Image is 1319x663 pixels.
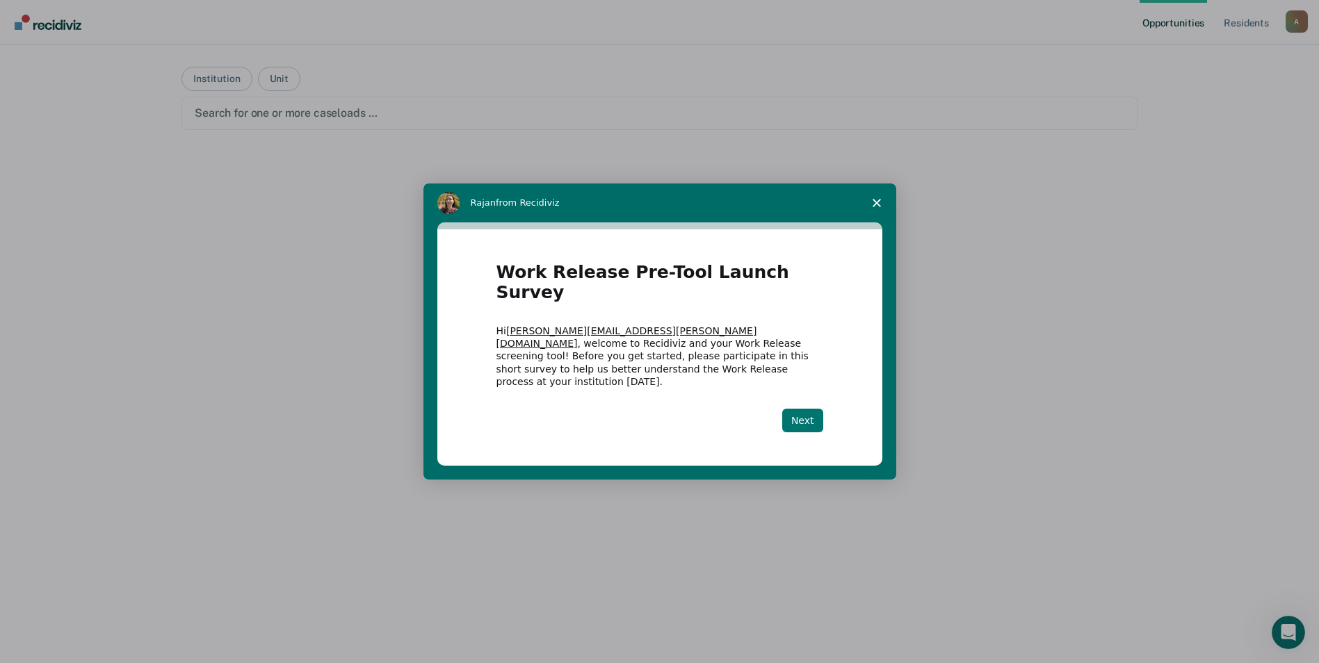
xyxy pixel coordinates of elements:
[496,263,823,311] h1: Work Release Pre-Tool Launch Survey
[496,325,823,388] div: Hi , welcome to Recidiviz and your Work Release screening tool! Before you get started, please pa...
[782,409,823,432] button: Next
[496,197,560,208] span: from Recidiviz
[496,325,757,349] a: [PERSON_NAME][EMAIL_ADDRESS][PERSON_NAME][DOMAIN_NAME]
[857,183,896,222] span: Close survey
[471,197,496,208] span: Rajan
[437,192,460,214] img: Profile image for Rajan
